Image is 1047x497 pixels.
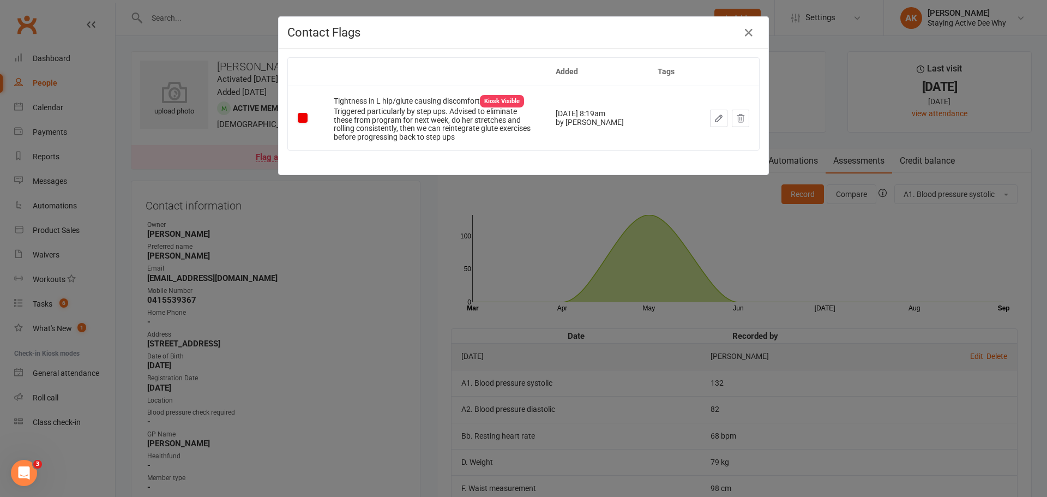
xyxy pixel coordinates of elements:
[287,26,760,39] h4: Contact Flags
[334,97,524,105] span: Tightness in L hip/glute causing discomfort
[546,58,648,86] th: Added
[334,107,536,141] div: Triggered particularly by step ups. Advised to eliminate these from program for next week, do her...
[648,58,690,86] th: Tags
[546,86,648,150] td: [DATE] 8:19am by [PERSON_NAME]
[480,95,524,107] div: Kiosk Visible
[740,24,757,41] button: Close
[732,110,749,127] button: Dismiss this flag
[33,460,42,469] span: 3
[11,460,37,486] iframe: Intercom live chat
